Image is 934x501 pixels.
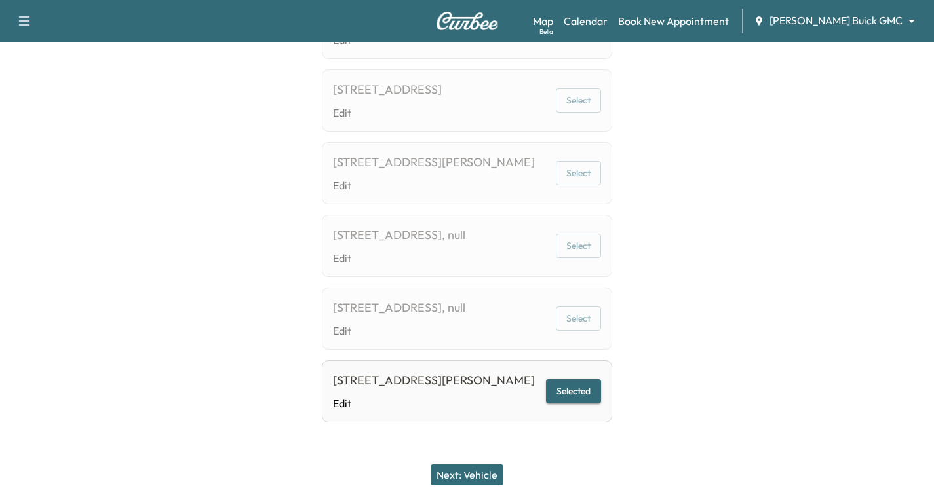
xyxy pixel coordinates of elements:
a: Edit [333,250,465,266]
span: [PERSON_NAME] Buick GMC [769,13,903,28]
a: Calendar [564,13,608,29]
button: Selected [546,379,601,403]
div: [STREET_ADDRESS][PERSON_NAME] [333,371,535,390]
a: Book New Appointment [618,13,729,29]
button: Select [556,306,601,331]
div: [STREET_ADDRESS], null [333,226,465,244]
a: Edit [333,323,465,339]
button: Next: Vehicle [431,464,503,485]
div: [STREET_ADDRESS][PERSON_NAME] [333,153,535,172]
a: MapBeta [533,13,553,29]
button: Select [556,88,601,113]
div: [STREET_ADDRESS] [333,81,442,99]
a: Edit [333,396,535,411]
div: [STREET_ADDRESS], null [333,299,465,317]
button: Select [556,161,601,185]
img: Curbee Logo [436,12,499,30]
a: Edit [333,105,442,121]
button: Select [556,234,601,258]
a: Edit [333,177,535,193]
div: Beta [539,27,553,37]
